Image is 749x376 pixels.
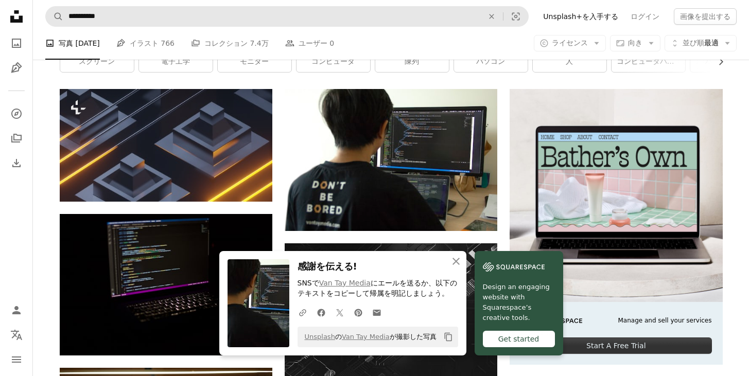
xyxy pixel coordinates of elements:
a: パソコン [454,51,528,72]
a: ラップトップコンピュータとフラットスクリーンモニターを使用する黒いシャツの男 [285,155,497,164]
a: 黒と黄色の抽象的背景に正方形と長方形 [60,140,272,150]
a: 写真 [6,33,27,53]
a: コレクション [6,128,27,149]
button: 全てクリア [480,7,503,26]
a: モニター [218,51,291,72]
span: 並び順 [683,39,704,47]
span: Design an engaging website with Squarespace’s creative tools. [483,282,555,323]
a: Pinterestでシェアする [349,302,368,323]
a: ホーム — Unsplash [6,6,27,29]
a: Facebookでシェアする [312,302,330,323]
span: 7.4万 [250,38,268,49]
img: テーブルの上に置かれたノートパソコン [60,214,272,355]
a: ダウンロード履歴 [6,153,27,173]
a: テーブルの上に置かれたノートパソコン [60,280,272,289]
img: 黒と黄色の抽象的背景に正方形と長方形 [60,89,272,201]
a: イラスト 766 [116,27,175,60]
span: ライセンス [552,39,588,47]
a: 人 [533,51,606,72]
div: Get started [483,331,555,347]
a: コレクション 7.4万 [191,27,269,60]
img: file-1606177908946-d1eed1cbe4f5image [483,259,545,275]
a: スクリーン [60,51,134,72]
span: 0 [329,38,334,49]
a: Van Tay Media [342,333,390,341]
form: サイト内でビジュアルを探す [45,6,529,27]
img: file-1707883121023-8e3502977149image [510,89,722,301]
button: 並び順最適 [665,35,737,51]
div: Start A Free Trial [520,337,711,354]
a: 探す [6,103,27,124]
a: イラスト [6,58,27,78]
a: Van Tay Media [319,279,371,287]
span: Manage and sell your services [618,316,711,325]
a: Unsplash [305,333,335,341]
button: 向き [610,35,660,51]
a: ログイン / 登録する [6,300,27,320]
a: Eメールでシェアする [368,302,386,323]
span: 最適 [683,38,719,48]
a: ユーザー 0 [285,27,334,60]
a: コンピュータハードウェア [612,51,685,72]
a: Twitterでシェアする [330,302,349,323]
a: ログイン [624,8,666,25]
button: 言語 [6,325,27,345]
button: リストを右にスクロールする [711,51,723,72]
span: の が撮影した写真 [300,329,437,345]
a: Design an engaging website with Squarespace’s creative tools.Get started [475,251,563,355]
button: Unsplashで検索する [46,7,63,26]
button: クリップボードにコピーする [440,328,457,346]
span: 向き [628,39,642,47]
span: 766 [161,38,175,49]
button: ビジュアル検索 [503,7,528,26]
button: 画像を提出する [674,8,737,25]
a: Manage and sell your servicesStart A Free Trial [510,89,722,365]
p: SNSで にエールを送るか、以下のテキストをコピーして帰属を明記しましょう。 [298,278,458,299]
button: メニュー [6,349,27,370]
h3: 感謝を伝える! [298,259,458,274]
a: コンピュータ [297,51,370,72]
button: ライセンス [534,35,606,51]
a: 陳列 [375,51,449,72]
img: ラップトップコンピュータとフラットスクリーンモニターを使用する黒いシャツの男 [285,89,497,230]
a: 電子工学 [139,51,213,72]
a: Unsplash+を入手する [537,8,624,25]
